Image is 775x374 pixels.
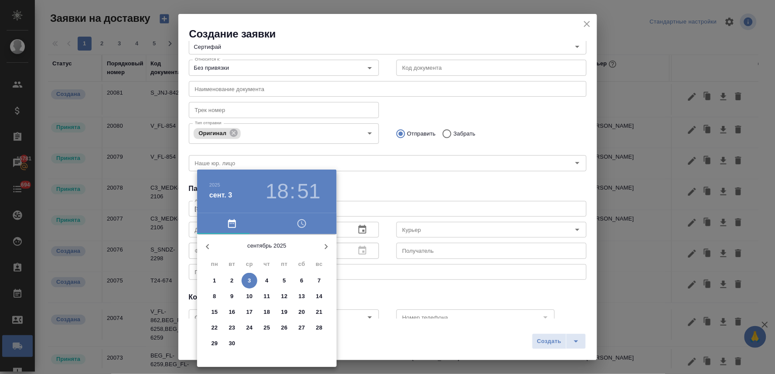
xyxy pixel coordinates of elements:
[311,273,327,289] button: 7
[218,241,316,250] p: сентябрь 2025
[209,182,220,187] button: 2025
[248,276,251,285] p: 3
[259,260,275,269] span: чт
[224,320,240,336] button: 23
[224,336,240,351] button: 30
[297,179,321,204] button: 51
[311,304,327,320] button: 21
[207,320,222,336] button: 22
[229,308,236,316] p: 16
[277,273,292,289] button: 5
[246,292,253,301] p: 10
[213,292,216,301] p: 8
[207,289,222,304] button: 8
[242,304,257,320] button: 17
[213,276,216,285] p: 1
[299,323,305,332] p: 27
[294,260,310,269] span: сб
[311,289,327,304] button: 14
[209,190,232,201] button: сент. 3
[277,320,292,336] button: 26
[242,289,257,304] button: 10
[224,260,240,269] span: вт
[264,308,270,316] p: 18
[300,276,303,285] p: 6
[212,323,218,332] p: 22
[230,292,233,301] p: 9
[259,320,275,336] button: 25
[283,276,286,285] p: 5
[264,292,270,301] p: 11
[316,323,323,332] p: 28
[224,273,240,289] button: 2
[311,320,327,336] button: 28
[299,308,305,316] p: 20
[259,273,275,289] button: 4
[277,289,292,304] button: 12
[242,273,257,289] button: 3
[207,304,222,320] button: 15
[207,260,222,269] span: пн
[318,276,321,285] p: 7
[294,320,310,336] button: 27
[277,260,292,269] span: пт
[212,308,218,316] p: 15
[277,304,292,320] button: 19
[242,260,257,269] span: ср
[294,273,310,289] button: 6
[224,289,240,304] button: 9
[230,276,233,285] p: 2
[281,323,288,332] p: 26
[207,336,222,351] button: 29
[290,179,295,204] h3: :
[259,304,275,320] button: 18
[246,308,253,316] p: 17
[294,304,310,320] button: 20
[266,179,289,204] button: 18
[311,260,327,269] span: вс
[281,292,288,301] p: 12
[299,292,305,301] p: 13
[242,320,257,336] button: 24
[281,308,288,316] p: 19
[229,323,236,332] p: 23
[316,308,323,316] p: 21
[229,339,236,348] p: 30
[224,304,240,320] button: 16
[259,289,275,304] button: 11
[294,289,310,304] button: 13
[207,273,222,289] button: 1
[316,292,323,301] p: 14
[264,323,270,332] p: 25
[212,339,218,348] p: 29
[246,323,253,332] p: 24
[265,276,268,285] p: 4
